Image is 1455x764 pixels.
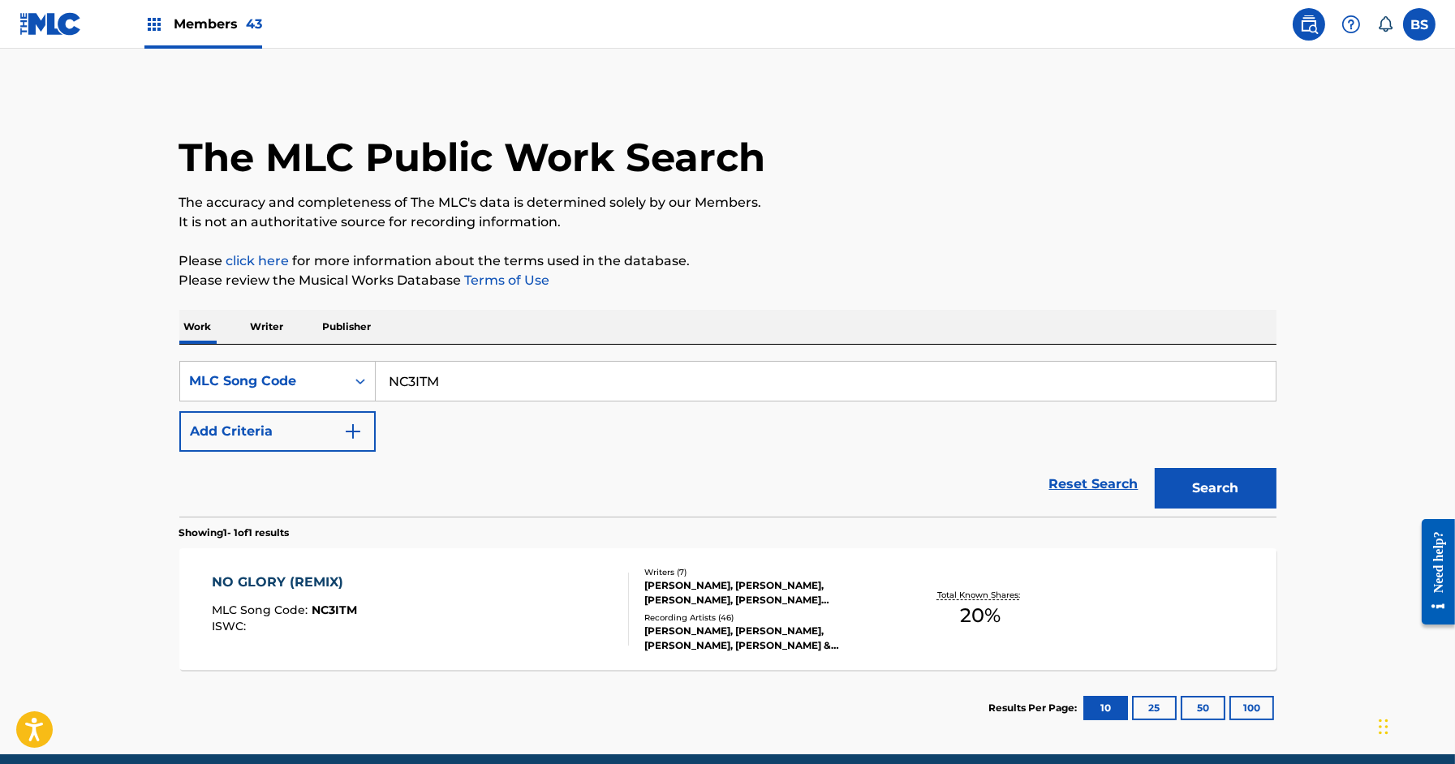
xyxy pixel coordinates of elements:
p: Showing 1 - 1 of 1 results [179,526,290,540]
a: Terms of Use [462,273,550,288]
div: MLC Song Code [190,371,336,391]
div: Help [1335,8,1367,41]
p: Please review the Musical Works Database [179,271,1276,290]
div: NO GLORY (REMIX) [212,573,357,592]
span: ISWC : [212,619,250,633]
div: Recording Artists ( 46 ) [644,612,889,624]
span: Members [174,15,262,33]
div: Drag [1379,702,1388,751]
button: 100 [1229,696,1274,720]
span: MLC Song Code : [212,603,312,617]
p: Publisher [318,310,377,344]
img: 9d2ae6d4665cec9f34b9.svg [343,422,363,441]
div: [PERSON_NAME], [PERSON_NAME], [PERSON_NAME], [PERSON_NAME] [PERSON_NAME], [PERSON_NAME], [PERSON_... [644,578,889,607]
a: Reset Search [1041,466,1147,502]
button: Search [1155,468,1276,509]
a: click here [226,253,290,268]
p: The accuracy and completeness of The MLC's data is determined solely by our Members. [179,193,1276,212]
button: 10 [1083,696,1128,720]
span: NC3ITM [312,603,357,617]
button: 50 [1181,696,1225,720]
div: Notifications [1377,16,1393,32]
p: Work [179,310,217,344]
p: It is not an authoritative source for recording information. [179,212,1276,232]
p: Results Per Page: [989,701,1082,715]
img: help [1341,15,1361,34]
span: 20 % [960,601,1001,630]
h1: The MLC Public Work Search [179,133,766,182]
a: NO GLORY (REMIX)MLC Song Code:NC3ITMISWC:Writers (7)[PERSON_NAME], [PERSON_NAME], [PERSON_NAME], ... [179,548,1276,670]
a: Public Search [1293,8,1325,41]
button: 25 [1132,696,1177,720]
iframe: Resource Center [1410,506,1455,637]
button: Add Criteria [179,411,376,452]
p: Total Known Shares: [937,589,1024,601]
div: [PERSON_NAME], [PERSON_NAME], [PERSON_NAME], [PERSON_NAME] & [PERSON_NAME], [PERSON_NAME],DRAMA B... [644,624,889,653]
div: User Menu [1403,8,1436,41]
img: search [1299,15,1319,34]
p: Writer [246,310,289,344]
img: MLC Logo [19,12,82,36]
form: Search Form [179,361,1276,517]
span: 43 [246,16,262,32]
iframe: Chat Widget [1374,686,1455,764]
p: Please for more information about the terms used in the database. [179,251,1276,271]
div: Writers ( 7 ) [644,566,889,578]
img: Top Rightsholders [144,15,164,34]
